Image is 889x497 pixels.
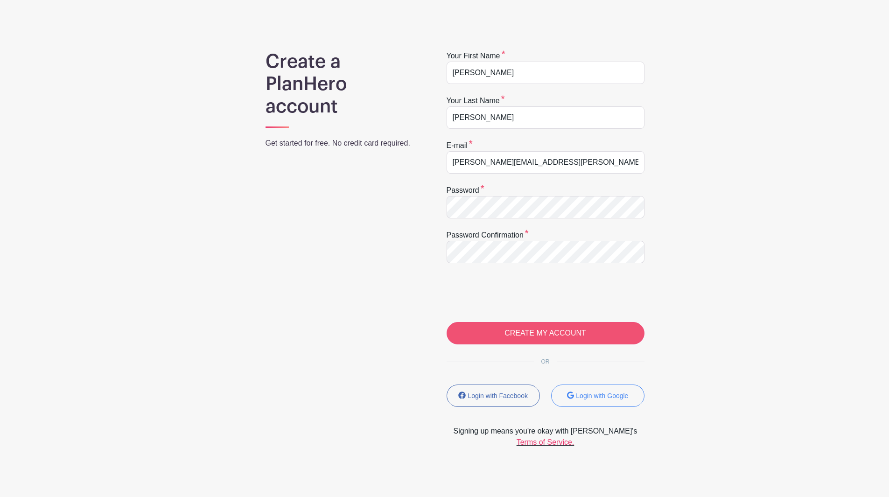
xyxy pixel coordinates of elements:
[447,62,644,84] input: e.g. Julie
[447,95,505,106] label: Your last name
[517,438,574,446] a: Terms of Service.
[447,230,529,241] label: Password confirmation
[468,392,528,399] small: Login with Facebook
[447,385,540,407] button: Login with Facebook
[447,140,473,151] label: E-mail
[447,106,644,129] input: e.g. Smith
[576,392,628,399] small: Login with Google
[441,426,650,437] span: Signing up means you're okay with [PERSON_NAME]'s
[551,385,644,407] button: Login with Google
[447,151,644,174] input: e.g. julie@eventco.com
[534,358,557,365] span: OR
[266,138,422,149] p: Get started for free. No credit card required.
[266,50,422,118] h1: Create a PlanHero account
[447,274,588,311] iframe: To enrich screen reader interactions, please activate Accessibility in Grammarly extension settings
[447,50,505,62] label: Your first name
[447,185,484,196] label: Password
[447,322,644,344] input: CREATE MY ACCOUNT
